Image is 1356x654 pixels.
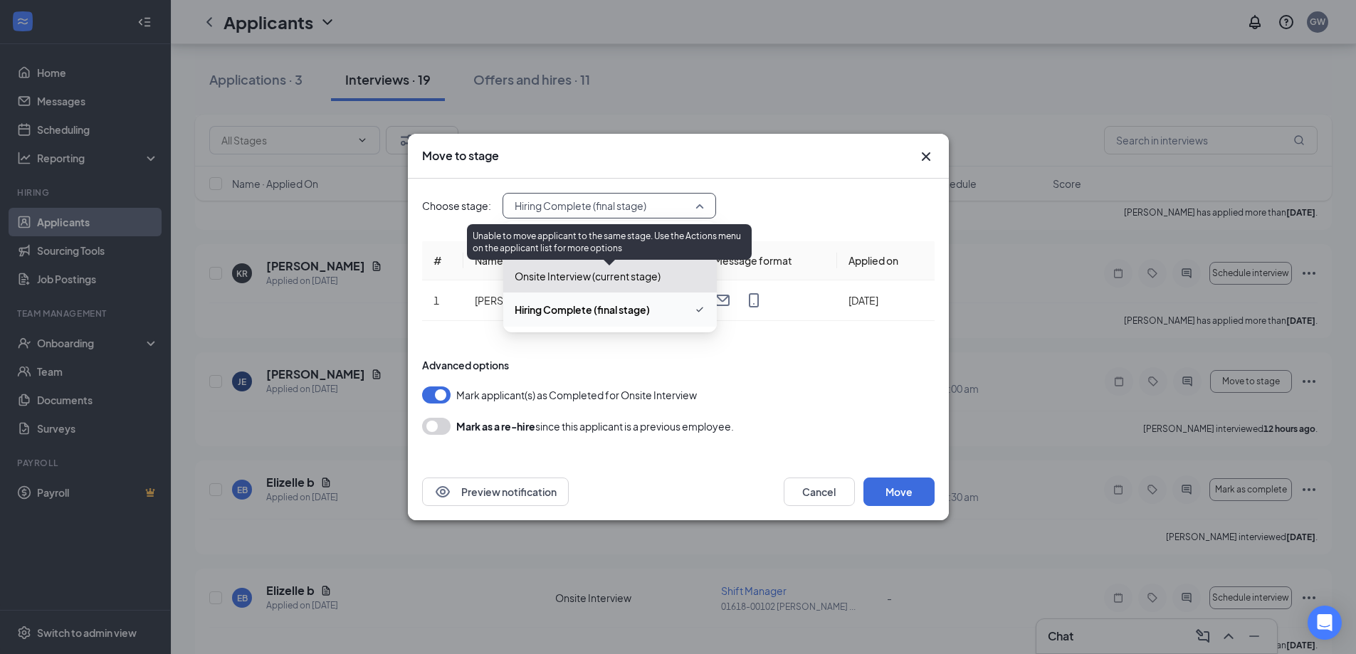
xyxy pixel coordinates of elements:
div: Unable to move applicant to the same stage. Use the Actions menu on the applicant list for more o... [467,224,752,260]
div: Open Intercom Messenger [1308,606,1342,640]
svg: Email [714,292,731,309]
svg: Cross [918,148,935,165]
button: Cancel [784,478,855,506]
svg: Checkmark [694,301,705,318]
span: Choose stage: [422,198,491,213]
span: Hiring Complete (final stage) [515,302,650,317]
div: since this applicant is a previous employee. [456,418,734,435]
b: Mark as a re-hire [456,420,535,433]
th: Message format [703,241,838,280]
svg: MobileSms [745,292,762,309]
th: # [422,241,464,280]
span: Hiring Complete (final stage) [515,195,646,216]
th: Name [463,241,602,280]
span: Mark applicant(s) as Completed for Onsite Interview [456,386,697,404]
span: Onsite Interview (current stage) [515,268,661,284]
h3: Move to stage [422,148,499,164]
th: Applied on [837,241,934,280]
span: 1 [433,294,439,307]
td: [PERSON_NAME] [463,280,602,321]
svg: Eye [434,483,451,500]
div: Advanced options [422,358,935,372]
td: [DATE] [837,280,934,321]
button: EyePreview notification [422,478,569,506]
button: Move [863,478,935,506]
button: Close [918,148,935,165]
